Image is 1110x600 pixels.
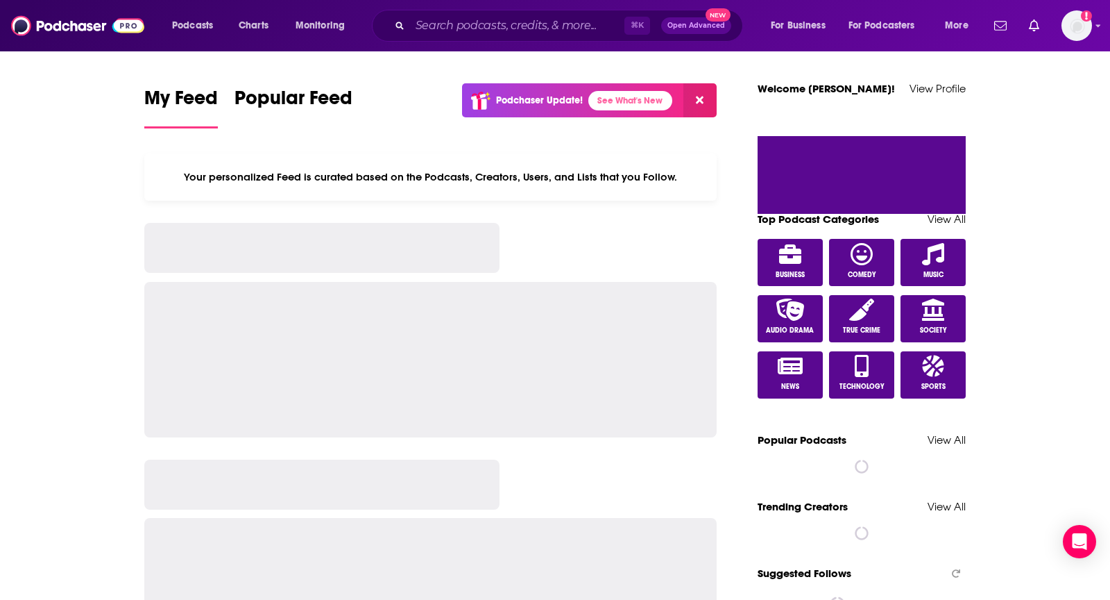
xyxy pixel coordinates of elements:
[239,16,268,35] span: Charts
[928,212,966,226] a: View All
[1081,10,1092,22] svg: Add a profile image
[296,16,345,35] span: Monitoring
[172,16,213,35] span: Podcasts
[1061,10,1092,41] span: Logged in as kbastian
[496,94,583,106] p: Podchaser Update!
[900,295,966,342] a: Society
[624,17,650,35] span: ⌘ K
[900,351,966,399] a: Sports
[920,326,947,335] span: Society
[758,212,879,226] a: Top Podcast Categories
[900,239,966,286] a: Music
[771,16,826,35] span: For Business
[144,86,218,128] a: My Feed
[588,91,672,110] a: See What's New
[758,239,823,286] a: Business
[829,239,894,286] a: Comedy
[776,271,805,279] span: Business
[410,15,624,37] input: Search podcasts, credits, & more...
[706,8,731,22] span: New
[162,15,231,37] button: open menu
[829,351,894,399] a: Technology
[667,22,725,29] span: Open Advanced
[144,153,717,201] div: Your personalized Feed is curated based on the Podcasts, Creators, Users, and Lists that you Follow.
[234,86,352,118] span: Popular Feed
[1023,14,1045,37] a: Show notifications dropdown
[1061,10,1092,41] button: Show profile menu
[11,12,144,39] img: Podchaser - Follow, Share and Rate Podcasts
[144,86,218,118] span: My Feed
[758,433,846,447] a: Popular Podcasts
[839,383,885,391] span: Technology
[848,16,915,35] span: For Podcasters
[234,86,352,128] a: Popular Feed
[928,433,966,447] a: View All
[758,567,851,580] span: Suggested Follows
[848,271,876,279] span: Comedy
[286,15,363,37] button: open menu
[661,17,731,34] button: Open AdvancedNew
[843,326,880,335] span: True Crime
[761,15,843,37] button: open menu
[921,383,946,391] span: Sports
[230,15,277,37] a: Charts
[923,271,943,279] span: Music
[781,383,799,391] span: News
[945,16,968,35] span: More
[758,351,823,399] a: News
[935,15,986,37] button: open menu
[839,15,935,37] button: open menu
[766,326,814,335] span: Audio Drama
[1061,10,1092,41] img: User Profile
[758,500,848,513] a: Trending Creators
[928,500,966,513] a: View All
[758,82,895,95] a: Welcome [PERSON_NAME]!
[989,14,1012,37] a: Show notifications dropdown
[385,10,756,42] div: Search podcasts, credits, & more...
[910,82,966,95] a: View Profile
[829,295,894,342] a: True Crime
[1063,525,1096,558] div: Open Intercom Messenger
[758,295,823,342] a: Audio Drama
